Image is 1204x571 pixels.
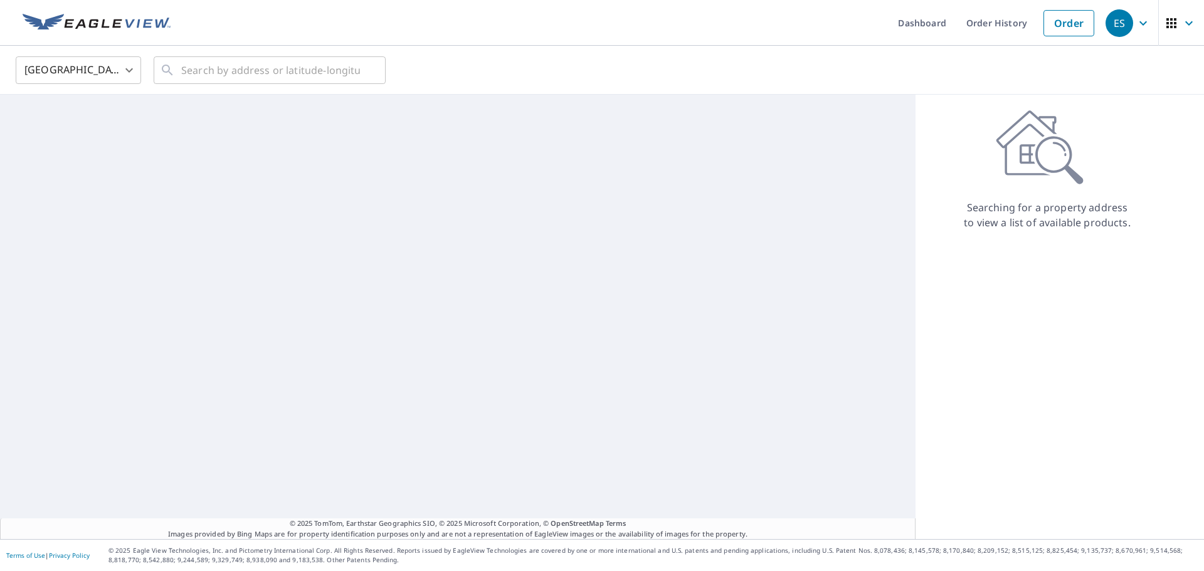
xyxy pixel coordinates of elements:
[551,518,603,528] a: OpenStreetMap
[1043,10,1094,36] a: Order
[1106,9,1133,37] div: ES
[108,546,1198,565] p: © 2025 Eagle View Technologies, Inc. and Pictometry International Corp. All Rights Reserved. Repo...
[290,518,626,529] span: © 2025 TomTom, Earthstar Geographics SIO, © 2025 Microsoft Corporation, ©
[606,518,626,528] a: Terms
[16,53,141,88] div: [GEOGRAPHIC_DATA]
[6,552,90,559] p: |
[963,200,1131,230] p: Searching for a property address to view a list of available products.
[6,551,45,560] a: Terms of Use
[23,14,171,33] img: EV Logo
[49,551,90,560] a: Privacy Policy
[181,53,360,88] input: Search by address or latitude-longitude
